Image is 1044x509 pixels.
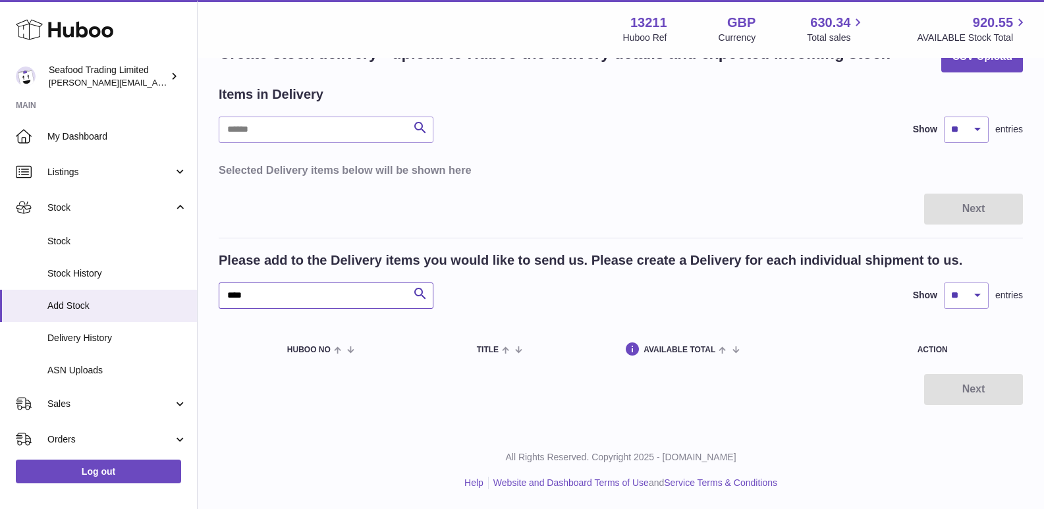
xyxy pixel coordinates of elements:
span: 920.55 [973,14,1013,32]
div: Action [918,346,1010,354]
a: Service Terms & Conditions [664,477,777,488]
div: Currency [719,32,756,44]
span: My Dashboard [47,130,187,143]
span: ASN Uploads [47,364,187,377]
img: nathaniellynch@rickstein.com [16,67,36,86]
div: Huboo Ref [623,32,667,44]
span: entries [995,123,1023,136]
span: [PERSON_NAME][EMAIL_ADDRESS][DOMAIN_NAME] [49,77,264,88]
span: Sales [47,398,173,410]
span: Stock [47,235,187,248]
span: Total sales [807,32,865,44]
li: and [489,477,777,489]
strong: 13211 [630,14,667,32]
a: Website and Dashboard Terms of Use [493,477,649,488]
span: Stock [47,201,173,214]
span: Orders [47,433,173,446]
span: Huboo no [287,346,331,354]
p: All Rights Reserved. Copyright 2025 - [DOMAIN_NAME] [208,451,1033,464]
span: Listings [47,166,173,178]
a: Log out [16,460,181,483]
a: 630.34 Total sales [807,14,865,44]
span: Add Stock [47,300,187,312]
h3: Selected Delivery items below will be shown here [219,163,1023,177]
a: 920.55 AVAILABLE Stock Total [917,14,1028,44]
span: entries [995,289,1023,302]
span: 630.34 [810,14,850,32]
span: AVAILABLE Stock Total [917,32,1028,44]
span: Delivery History [47,332,187,344]
a: Help [464,477,483,488]
h2: Items in Delivery [219,86,323,103]
span: AVAILABLE Total [644,346,715,354]
span: Title [477,346,499,354]
h2: Please add to the Delivery items you would like to send us. Please create a Delivery for each ind... [219,252,962,269]
label: Show [913,289,937,302]
div: Seafood Trading Limited [49,64,167,89]
label: Show [913,123,937,136]
strong: GBP [727,14,756,32]
span: Stock History [47,267,187,280]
